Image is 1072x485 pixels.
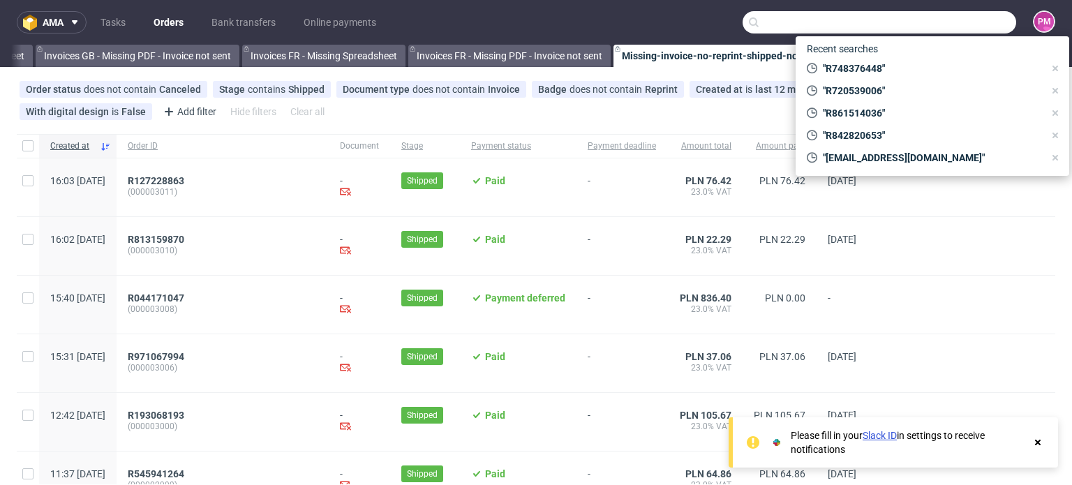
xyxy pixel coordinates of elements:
div: - [340,410,379,434]
span: Amount paid [754,140,805,152]
span: Shipped [407,174,438,187]
span: - [588,351,656,375]
a: R193068193 [128,410,187,421]
span: Paid [485,410,505,421]
span: Order ID [128,140,318,152]
span: PLN 0.00 [765,292,805,304]
span: - [588,234,656,258]
span: "R842820653" [817,128,1044,142]
span: [DATE] [828,234,856,245]
span: PLN 64.86 [685,468,731,479]
span: PLN 76.42 [685,175,731,186]
span: R044171047 [128,292,184,304]
span: Payment status [471,140,565,152]
span: Shipped [407,292,438,304]
span: [DATE] [828,410,856,421]
span: PLN 76.42 [759,175,805,186]
span: does not contain [84,84,159,95]
span: Shipped [407,233,438,246]
span: 23.0% VAT [678,245,731,256]
span: "R861514036" [817,106,1044,120]
span: (000003000) [128,421,318,432]
span: contains [248,84,288,95]
span: R193068193 [128,410,184,421]
span: - [828,292,881,317]
span: 23.0% VAT [678,304,731,315]
a: R971067994 [128,351,187,362]
span: 16:02 [DATE] [50,234,105,245]
span: [DATE] [828,351,856,362]
span: Paid [485,468,505,479]
span: Order status [26,84,84,95]
span: is [112,106,121,117]
div: Canceled [159,84,201,95]
span: PLN 64.86 [759,468,805,479]
div: Please fill in your in settings to receive notifications [791,428,1025,456]
span: Paid [485,175,505,186]
span: 23.0% VAT [678,362,731,373]
span: Stage [401,140,449,152]
div: Invoice [488,84,520,95]
span: 12:42 [DATE] [50,410,105,421]
span: PLN 37.06 [759,351,805,362]
span: - [588,410,656,434]
span: Paid [485,351,505,362]
span: 23.0% VAT [678,421,731,432]
span: "R748376448" [817,61,1044,75]
span: Paid [485,234,505,245]
span: does not contain [569,84,645,95]
span: Document [340,140,379,152]
span: R813159870 [128,234,184,245]
span: Badge [538,84,569,95]
a: R545941264 [128,468,187,479]
a: Tasks [92,11,134,33]
span: R545941264 [128,468,184,479]
button: ama [17,11,87,33]
span: 16:03 [DATE] [50,175,105,186]
span: R127228863 [128,175,184,186]
span: Shipped [407,409,438,421]
a: Missing-invoice-no-reprint-shipped-no-digital-design [613,45,884,67]
span: With digital design [26,106,112,117]
a: Slack ID [863,430,897,441]
span: PLN 37.06 [685,351,731,362]
img: logo [23,15,43,31]
figcaption: PM [1034,12,1054,31]
span: Shipped [407,468,438,480]
span: PLN 836.40 [680,292,731,304]
span: PLN 22.29 [759,234,805,245]
span: Document type [343,84,412,95]
span: [DATE] [828,468,856,479]
span: Created at [50,140,94,152]
div: last 12 months [755,84,821,95]
a: Invoices FR - Missing PDF - Invoice not sent [408,45,611,67]
div: Clear all [288,102,327,121]
div: Shipped [288,84,325,95]
span: - [588,175,656,200]
span: Recent searches [801,38,884,60]
span: ama [43,17,64,27]
a: R813159870 [128,234,187,245]
a: R127228863 [128,175,187,186]
span: (000003011) [128,186,318,197]
span: (000003006) [128,362,318,373]
span: 15:40 [DATE] [50,292,105,304]
span: Payment deferred [485,292,565,304]
span: 23.0% VAT [678,186,731,197]
span: "R720539006" [817,84,1044,98]
img: Slack [770,435,784,449]
div: - [340,351,379,375]
span: [DATE] [828,175,856,186]
span: Payment deadline [588,140,656,152]
div: Hide filters [228,102,279,121]
a: Orders [145,11,192,33]
a: Bank transfers [203,11,284,33]
span: does not contain [412,84,488,95]
a: R044171047 [128,292,187,304]
span: Shipped [407,350,438,363]
span: - [588,292,656,317]
span: Created at [696,84,745,95]
a: Online payments [295,11,385,33]
div: - [340,234,379,258]
div: Reprint [645,84,678,95]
